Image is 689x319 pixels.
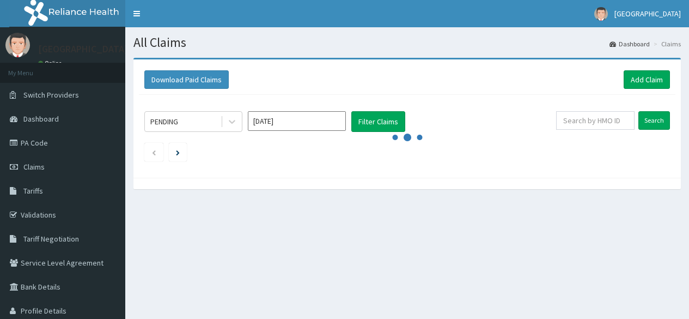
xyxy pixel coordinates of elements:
a: Add Claim [624,70,670,89]
input: Select Month and Year [248,111,346,131]
input: Search by HMO ID [556,111,635,130]
a: Previous page [151,147,156,157]
button: Download Paid Claims [144,70,229,89]
a: Dashboard [609,39,650,49]
span: Switch Providers [23,90,79,100]
span: Tariffs [23,186,43,196]
div: PENDING [150,116,178,127]
li: Claims [651,39,681,49]
a: Next page [176,147,180,157]
h1: All Claims [133,35,681,50]
span: [GEOGRAPHIC_DATA] [614,9,681,19]
span: Tariff Negotiation [23,234,79,244]
button: Filter Claims [351,111,405,132]
p: [GEOGRAPHIC_DATA] [38,44,128,54]
span: Claims [23,162,45,172]
span: Dashboard [23,114,59,124]
img: User Image [5,33,30,57]
svg: audio-loading [391,121,424,154]
a: Online [38,59,64,67]
img: User Image [594,7,608,21]
input: Search [638,111,670,130]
